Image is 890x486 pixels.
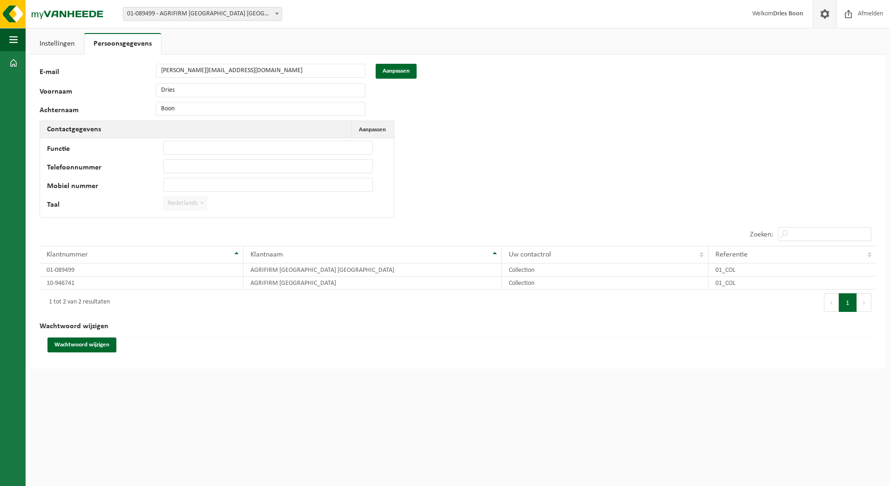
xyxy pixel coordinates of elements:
label: Zoeken: [750,231,773,238]
strong: Dries Boon [773,10,803,17]
span: Uw contactrol [509,251,551,258]
label: E-mail [40,68,156,79]
td: 10-946741 [40,277,243,290]
td: 01_COL [708,277,876,290]
td: AGRIFIRM [GEOGRAPHIC_DATA] [GEOGRAPHIC_DATA] [243,263,502,277]
label: Telefoonnummer [47,164,163,173]
label: Functie [47,145,163,155]
div: 1 tot 2 van 2 resultaten [44,294,110,311]
button: 1 [839,293,857,312]
label: Mobiel nummer [47,182,163,192]
td: AGRIFIRM [GEOGRAPHIC_DATA] [243,277,502,290]
button: Previous [824,293,839,312]
span: Referentie [715,251,748,258]
td: Collection [502,277,708,290]
span: 01-089499 - AGRIFIRM BELGIUM NV - GROBBENDONK [123,7,282,20]
td: 01-089499 [40,263,243,277]
span: Klantnummer [47,251,88,258]
input: E-mail [156,64,365,78]
span: Nederlands [164,197,207,210]
a: Instellingen [30,33,84,54]
span: Aanpassen [359,127,386,133]
h2: Contactgegevens [40,121,108,138]
button: Aanpassen [351,121,393,138]
button: Next [857,293,871,312]
h2: Wachtwoord wijzigen [40,316,876,337]
span: Klantnaam [250,251,283,258]
button: Wachtwoord wijzigen [47,337,116,352]
a: Persoonsgegevens [84,33,161,54]
button: Aanpassen [376,64,417,79]
label: Taal [47,201,163,210]
span: Nederlands [163,196,207,210]
label: Achternaam [40,107,156,116]
label: Voornaam [40,88,156,97]
td: Collection [502,263,708,277]
span: 01-089499 - AGRIFIRM BELGIUM NV - GROBBENDONK [123,7,282,21]
td: 01_COL [708,263,876,277]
